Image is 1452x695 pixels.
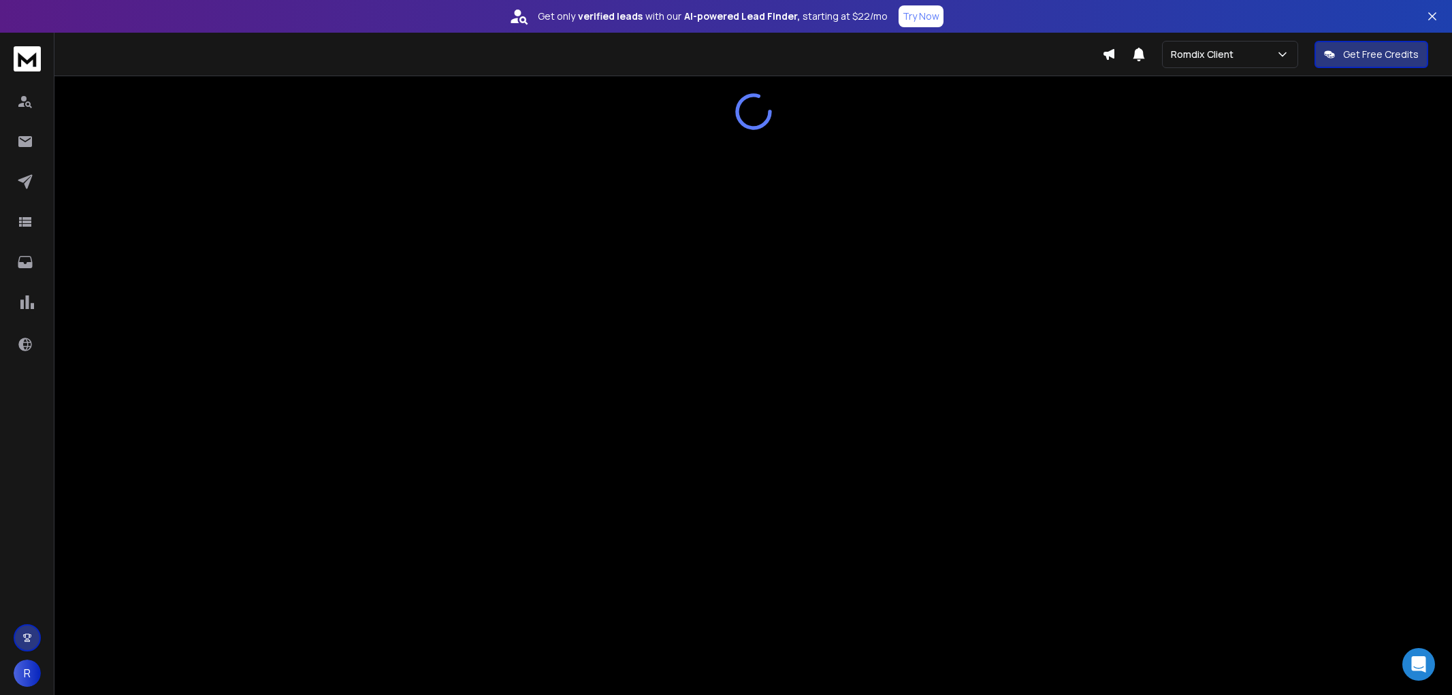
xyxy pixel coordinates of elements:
button: Try Now [899,5,943,27]
p: Romdix Client [1171,48,1239,61]
img: logo [14,46,41,71]
p: Try Now [903,10,939,23]
button: R [14,660,41,687]
p: Get Free Credits [1343,48,1419,61]
strong: AI-powered Lead Finder, [684,10,800,23]
p: Get only with our starting at $22/mo [538,10,888,23]
button: Get Free Credits [1314,41,1428,68]
strong: verified leads [578,10,643,23]
div: Open Intercom Messenger [1402,648,1435,681]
